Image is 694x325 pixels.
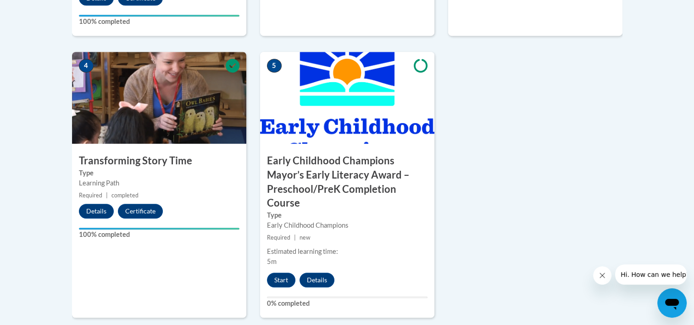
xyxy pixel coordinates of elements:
[260,154,434,210] h3: Early Childhood Champions Mayor’s Early Literacy Award – Preschool/PreK Completion Course
[79,168,239,178] label: Type
[657,288,687,318] iframe: Button to launch messaging window
[79,192,102,199] span: Required
[267,273,295,287] button: Start
[267,298,428,308] label: 0% completed
[615,264,687,285] iframe: Message from company
[79,228,239,230] div: Your progress
[6,6,74,14] span: Hi. How can we help?
[300,234,311,241] span: new
[72,52,246,144] img: Course Image
[267,258,277,265] span: 5m
[79,230,239,240] label: 100% completed
[294,234,296,241] span: |
[267,220,428,230] div: Early Childhood Champions
[593,266,611,285] iframe: Close message
[79,178,239,188] div: Learning Path
[79,59,94,73] span: 4
[106,192,108,199] span: |
[267,247,428,257] div: Estimated learning time:
[267,210,428,220] label: Type
[79,204,114,219] button: Details
[118,204,163,219] button: Certificate
[267,234,290,241] span: Required
[79,15,239,17] div: Your progress
[300,273,334,287] button: Details
[111,192,139,199] span: completed
[260,52,434,144] img: Course Image
[72,154,246,168] h3: Transforming Story Time
[267,59,282,73] span: 5
[79,17,239,27] label: 100% completed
